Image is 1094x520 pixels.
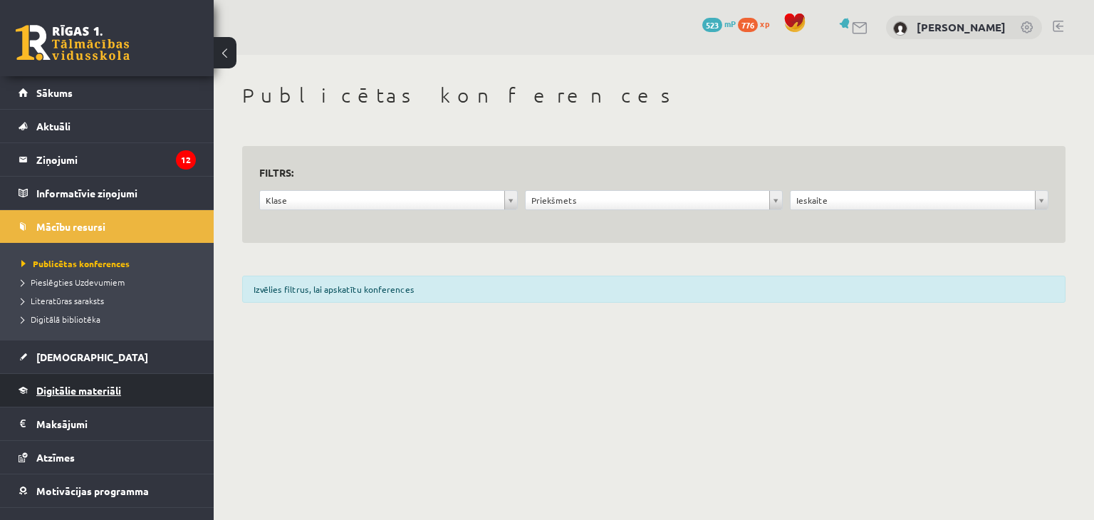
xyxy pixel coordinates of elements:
[36,177,196,209] legend: Informatīvie ziņojumi
[893,21,907,36] img: Roberts Stāmurs
[36,451,75,464] span: Atzīmes
[36,220,105,233] span: Mācību resursi
[21,313,100,325] span: Digitālā bibliotēka
[21,258,130,269] span: Publicētas konferences
[21,295,104,306] span: Literatūras saraksts
[19,210,196,243] a: Mācību resursi
[259,163,1031,182] h3: Filtrs:
[36,407,196,440] legend: Maksājumi
[19,407,196,440] a: Maksājumi
[266,191,499,209] span: Klase
[760,18,769,29] span: xp
[242,83,1066,108] h1: Publicētas konferences
[36,86,73,99] span: Sākums
[36,120,71,132] span: Aktuāli
[21,276,125,288] span: Pieslēgties Uzdevumiem
[36,484,149,497] span: Motivācijas programma
[16,25,130,61] a: Rīgas 1. Tālmācības vidusskola
[19,76,196,109] a: Sākums
[724,18,736,29] span: mP
[21,294,199,307] a: Literatūras saraksts
[21,276,199,288] a: Pieslēgties Uzdevumiem
[21,257,199,270] a: Publicētas konferences
[21,313,199,326] a: Digitālā bibliotēka
[176,150,196,170] i: 12
[796,191,1029,209] span: Ieskaite
[531,191,764,209] span: Priekšmets
[738,18,758,32] span: 776
[702,18,722,32] span: 523
[19,474,196,507] a: Motivācijas programma
[36,350,148,363] span: [DEMOGRAPHIC_DATA]
[526,191,783,209] a: Priekšmets
[19,374,196,407] a: Digitālie materiāli
[702,18,736,29] a: 523 mP
[791,191,1048,209] a: Ieskaite
[738,18,776,29] a: 776 xp
[242,276,1066,303] div: Izvēlies filtrus, lai apskatītu konferences
[19,177,196,209] a: Informatīvie ziņojumi
[36,143,196,176] legend: Ziņojumi
[19,110,196,142] a: Aktuāli
[19,441,196,474] a: Atzīmes
[19,340,196,373] a: [DEMOGRAPHIC_DATA]
[36,384,121,397] span: Digitālie materiāli
[917,20,1006,34] a: [PERSON_NAME]
[19,143,196,176] a: Ziņojumi12
[260,191,517,209] a: Klase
